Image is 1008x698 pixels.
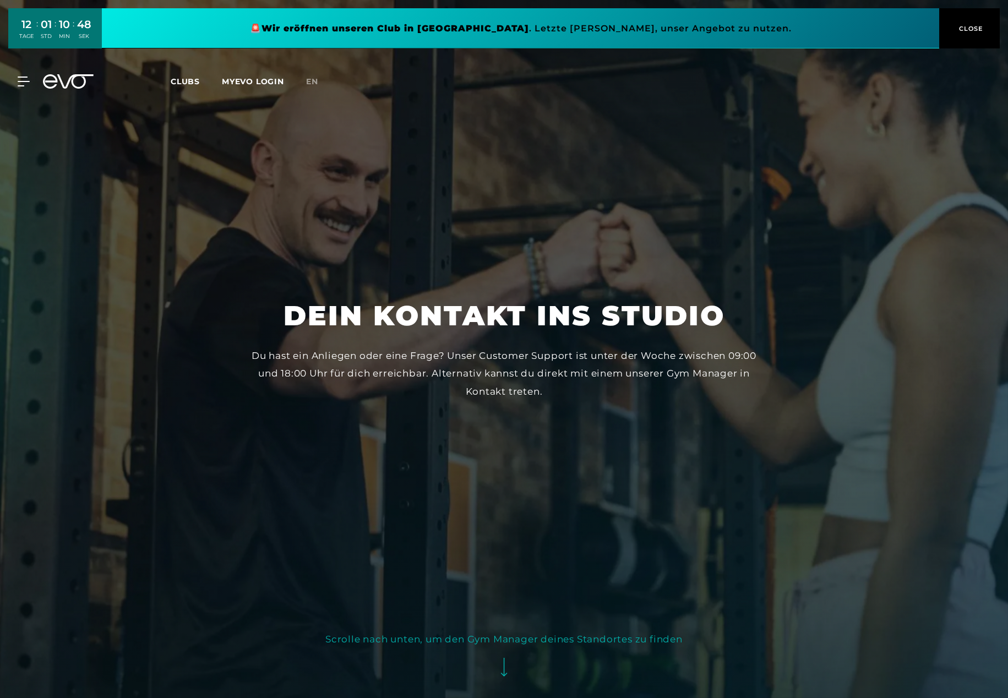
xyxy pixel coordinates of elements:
div: Du hast ein Anliegen oder eine Frage? Unser Customer Support ist unter der Woche zwischen 09:00 u... [247,347,762,400]
span: CLOSE [956,24,983,34]
button: CLOSE [939,8,1000,48]
a: en [306,75,331,88]
button: Scrolle nach unten, um den Gym Manager deines Standortes zu finden [325,630,683,687]
div: SEK [77,32,91,40]
span: Clubs [171,77,200,86]
div: 01 [41,17,52,32]
div: TAGE [19,32,34,40]
span: en [306,77,318,86]
div: : [55,18,56,47]
h1: Dein Kontakt ins Studio [284,298,725,334]
div: : [73,18,74,47]
div: Scrolle nach unten, um den Gym Manager deines Standortes zu finden [325,630,683,648]
div: 12 [19,17,34,32]
a: MYEVO LOGIN [222,77,284,86]
div: MIN [59,32,70,40]
div: STD [41,32,52,40]
div: : [36,18,38,47]
div: 48 [77,17,91,32]
div: 10 [59,17,70,32]
a: Clubs [171,76,222,86]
